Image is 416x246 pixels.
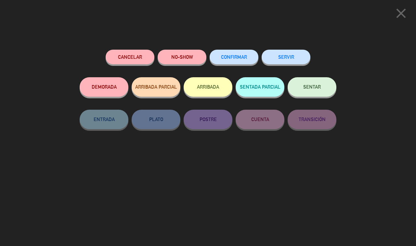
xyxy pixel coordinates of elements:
button: ENTRADA [80,110,128,129]
span: CONFIRMAR [221,54,247,60]
button: POSTRE [184,110,232,129]
i: close [393,5,409,21]
button: close [391,5,411,24]
button: SENTAR [288,77,336,97]
button: CONFIRMAR [210,50,258,64]
button: TRANSICIÓN [288,110,336,129]
button: ARRIBADA [184,77,232,97]
button: NO-SHOW [158,50,206,64]
button: SENTADA PARCIAL [236,77,284,97]
span: ARRIBADA PARCIAL [135,84,177,90]
button: PLATO [132,110,180,129]
button: Cancelar [106,50,154,64]
span: SENTAR [303,84,321,90]
button: ARRIBADA PARCIAL [132,77,180,97]
button: DEMORADA [80,77,128,97]
button: CUENTA [236,110,284,129]
button: SERVIR [262,50,310,64]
